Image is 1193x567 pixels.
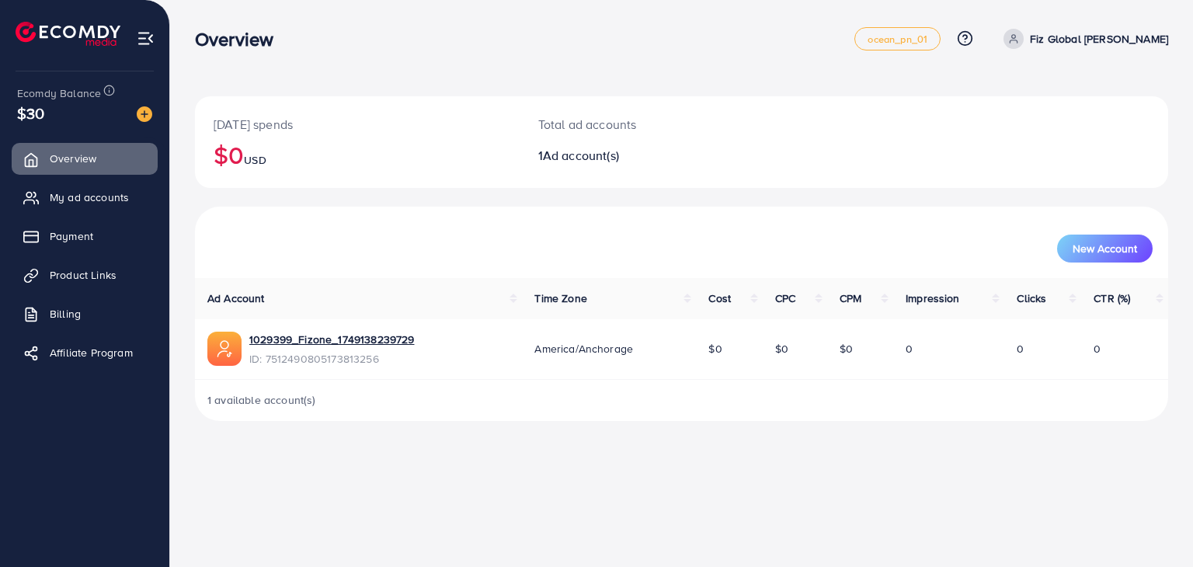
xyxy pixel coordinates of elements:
[1127,497,1181,555] iframe: Chat
[50,306,81,322] span: Billing
[840,290,861,306] span: CPM
[12,298,158,329] a: Billing
[775,290,795,306] span: CPC
[249,351,414,367] span: ID: 7512490805173813256
[1057,235,1153,263] button: New Account
[708,341,722,357] span: $0
[50,190,129,205] span: My ad accounts
[214,115,501,134] p: [DATE] spends
[50,151,96,166] span: Overview
[1030,30,1168,48] p: Fiz Global [PERSON_NAME]
[775,341,788,357] span: $0
[17,85,101,101] span: Ecomdy Balance
[137,106,152,122] img: image
[137,30,155,47] img: menu
[207,290,265,306] span: Ad Account
[534,341,633,357] span: America/Anchorage
[1017,341,1024,357] span: 0
[1017,290,1046,306] span: Clicks
[840,341,853,357] span: $0
[50,267,117,283] span: Product Links
[906,341,913,357] span: 0
[244,152,266,168] span: USD
[16,22,120,46] img: logo
[1073,243,1137,254] span: New Account
[17,102,44,124] span: $30
[207,332,242,366] img: ic-ads-acc.e4c84228.svg
[50,228,93,244] span: Payment
[12,259,158,290] a: Product Links
[207,392,316,408] span: 1 available account(s)
[249,332,414,347] a: 1029399_Fizone_1749138239729
[543,147,619,164] span: Ad account(s)
[195,28,286,50] h3: Overview
[12,337,158,368] a: Affiliate Program
[50,345,133,360] span: Affiliate Program
[12,143,158,174] a: Overview
[538,115,744,134] p: Total ad accounts
[906,290,960,306] span: Impression
[1094,290,1130,306] span: CTR (%)
[534,290,586,306] span: Time Zone
[12,221,158,252] a: Payment
[997,29,1168,49] a: Fiz Global [PERSON_NAME]
[538,148,744,163] h2: 1
[868,34,927,44] span: ocean_pn_01
[12,182,158,213] a: My ad accounts
[708,290,731,306] span: Cost
[854,27,941,50] a: ocean_pn_01
[214,140,501,169] h2: $0
[1094,341,1101,357] span: 0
